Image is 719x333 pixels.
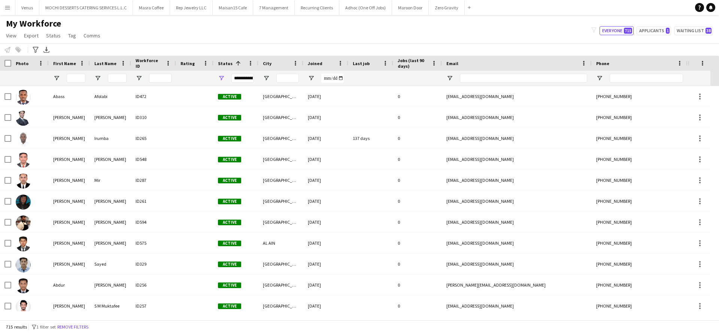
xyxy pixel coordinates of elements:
div: [GEOGRAPHIC_DATA] [258,254,303,274]
div: 0 [393,86,442,107]
div: 0 [393,191,442,211]
div: 0 [393,254,442,274]
div: [EMAIL_ADDRESS][DOMAIN_NAME] [442,191,592,211]
div: 0 [393,128,442,149]
button: Remove filters [56,323,90,331]
span: First Name [53,61,76,66]
div: [PERSON_NAME] [90,212,131,232]
button: Open Filter Menu [308,75,315,82]
div: [PERSON_NAME] [49,170,90,190]
img: Abdu Karim Irumba [16,132,31,147]
div: 137 days [348,128,393,149]
div: ID548 [131,149,176,169]
div: [EMAIL_ADDRESS][DOMAIN_NAME] [442,128,592,149]
div: [GEOGRAPHIC_DATA] [258,191,303,211]
span: 715 [624,28,632,34]
input: Joined Filter Input [321,74,344,83]
img: Abdul Rahman [16,195,31,210]
div: [PHONE_NUMBER] [592,86,688,107]
div: [PHONE_NUMBER] [592,191,688,211]
button: Open Filter Menu [596,75,603,82]
div: ID256 [131,275,176,295]
div: [PHONE_NUMBER] [592,233,688,253]
div: 0 [393,149,442,169]
img: Abdul Mir [16,174,31,189]
div: 0 [393,212,442,232]
button: Adhoc (One Off Jobs) [339,0,392,15]
span: Active [218,94,241,100]
button: Open Filter Menu [446,75,453,82]
div: [PERSON_NAME] [49,128,90,149]
span: Email [446,61,458,66]
button: Open Filter Menu [218,75,225,82]
span: Status [218,61,233,66]
img: Abdur Rahman [16,278,31,293]
span: Rating [180,61,195,66]
div: [GEOGRAPHIC_DATA] [258,149,303,169]
div: ID329 [131,254,176,274]
div: [PERSON_NAME] [49,107,90,128]
div: [PHONE_NUMBER] [592,149,688,169]
div: [DATE] [303,128,348,149]
a: Export [21,31,42,40]
span: Export [24,32,39,39]
div: Sayed [90,254,131,274]
span: Last Name [94,61,116,66]
span: 38 [706,28,712,34]
div: [PHONE_NUMBER] [592,254,688,274]
button: MOCHI DESSERTS CATERING SERVICES L.L.C [39,0,133,15]
div: [PHONE_NUMBER] [592,275,688,295]
span: Tag [68,32,76,39]
span: Active [218,241,241,246]
button: Rep Jewelry LLC [170,0,213,15]
div: [PERSON_NAME] [49,296,90,316]
input: First Name Filter Input [67,74,85,83]
button: Open Filter Menu [53,75,60,82]
div: Abdur [49,275,90,295]
div: [DATE] [303,254,348,274]
div: [GEOGRAPHIC_DATA] [258,170,303,190]
div: S M Muktafee [90,296,131,316]
div: [PHONE_NUMBER] [592,170,688,190]
button: Open Filter Menu [94,75,101,82]
span: Active [218,199,241,204]
div: [PHONE_NUMBER] [592,128,688,149]
div: AL AIN [258,233,303,253]
div: Irumba [90,128,131,149]
img: Abdullah Ashraf khan [16,216,31,230]
div: ID261 [131,191,176,211]
div: [DATE] [303,149,348,169]
app-action-btn: Advanced filters [31,45,40,54]
div: ID287 [131,170,176,190]
div: [EMAIL_ADDRESS][DOMAIN_NAME] [442,149,592,169]
div: [GEOGRAPHIC_DATA] [258,296,303,316]
input: Phone Filter Input [610,74,683,83]
div: [PERSON_NAME] [49,191,90,211]
div: ID257 [131,296,176,316]
div: [EMAIL_ADDRESS][DOMAIN_NAME] [442,170,592,190]
span: Active [218,136,241,141]
img: Abdul Arif [16,153,31,168]
button: Recurring Clients [295,0,339,15]
div: [PHONE_NUMBER] [592,296,688,316]
div: [PERSON_NAME] [90,275,131,295]
span: Active [218,303,241,309]
div: [DATE] [303,275,348,295]
div: ID594 [131,212,176,232]
div: ID265 [131,128,176,149]
div: [PERSON_NAME] [49,254,90,274]
div: [DATE] [303,170,348,190]
a: Comms [81,31,103,40]
span: Phone [596,61,609,66]
span: Photo [16,61,28,66]
div: [DATE] [303,107,348,128]
button: Waiting list38 [674,26,713,35]
span: Active [218,115,241,120]
span: Workforce ID [136,58,163,69]
div: [GEOGRAPHIC_DATA] [258,212,303,232]
span: My Workforce [6,18,61,29]
div: [GEOGRAPHIC_DATA] [258,275,303,295]
div: [PERSON_NAME] [49,212,90,232]
div: [DATE] [303,86,348,107]
button: Open Filter Menu [263,75,270,82]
